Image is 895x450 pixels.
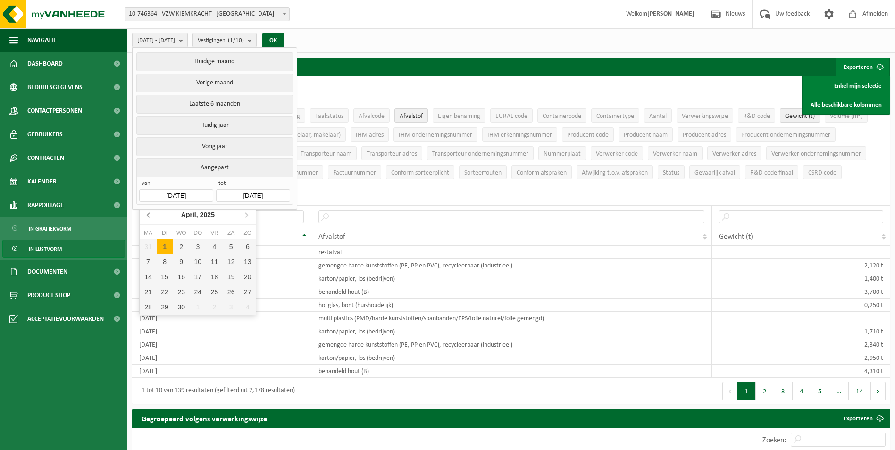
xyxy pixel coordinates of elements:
button: Transporteur naamTransporteur naam: Activate to sort [295,146,357,160]
span: Transporteur adres [367,150,417,158]
td: [DATE] [132,246,311,259]
div: 22 [157,284,173,300]
button: Verwerker naamVerwerker naam: Activate to sort [648,146,703,160]
td: 1,400 t [712,272,890,285]
button: AfvalstofAfvalstof: Activate to sort [394,108,428,123]
td: karton/papier, los (bedrijven) [311,351,712,365]
span: Producent adres [683,132,726,139]
div: 8 [157,254,173,269]
div: 25 [206,284,223,300]
td: behandeld hout (B) [311,365,712,378]
div: 15 [157,269,173,284]
span: Taakstatus [315,113,343,120]
div: 14 [140,269,156,284]
button: TaakstatusTaakstatus: Activate to sort [310,108,349,123]
span: Containercode [543,113,581,120]
span: Verwerker naam [653,150,697,158]
span: Eigen benaming [438,113,480,120]
div: 30 [173,300,190,315]
span: Transporteur ondernemingsnummer [432,150,528,158]
div: April, [177,207,218,222]
div: 11 [206,254,223,269]
div: 6 [239,239,256,254]
span: Acceptatievoorwaarden [27,307,104,331]
span: Gebruikers [27,123,63,146]
div: 12 [223,254,239,269]
td: [DATE] [132,285,311,299]
span: Verwerkingswijze [682,113,728,120]
div: 7 [140,254,156,269]
span: Producent naam [624,132,668,139]
td: gemengde harde kunststoffen (PE, PP en PVC), recycleerbaar (industrieel) [311,338,712,351]
td: restafval [311,246,712,259]
a: In grafiekvorm [2,219,125,237]
button: Conform afspraken : Activate to sort [511,165,572,179]
button: Transporteur adresTransporteur adres: Activate to sort [361,146,422,160]
div: 2 [173,239,190,254]
span: Rapportage [27,193,64,217]
td: karton/papier, los (bedrijven) [311,272,712,285]
span: In lijstvorm [29,240,62,258]
span: Navigatie [27,28,57,52]
div: 4 [239,300,256,315]
span: Vestigingen [198,33,244,48]
a: In lijstvorm [2,240,125,258]
button: OK [262,33,284,48]
button: Vestigingen(1/10) [192,33,257,47]
button: Volume (m³)Volume (m³): Activate to sort [825,108,868,123]
td: [DATE] [132,299,311,312]
button: Transporteur ondernemingsnummerTransporteur ondernemingsnummer : Activate to sort [427,146,534,160]
span: van [139,180,213,189]
button: Next [871,382,886,400]
span: Verwerker adres [712,150,756,158]
button: Producent naamProducent naam: Activate to sort [619,127,673,142]
span: Afvalcode [359,113,385,120]
div: 28 [140,300,156,315]
span: Dashboard [27,52,63,75]
button: CSRD codeCSRD code: Activate to sort [803,165,842,179]
div: 24 [190,284,206,300]
button: Aangepast [136,158,293,177]
button: R&D codeR&amp;D code: Activate to sort [738,108,775,123]
div: 3 [190,239,206,254]
button: Conform sorteerplicht : Activate to sort [386,165,454,179]
button: Exporteren [836,58,889,76]
a: Alle beschikbare kolommen [803,95,889,114]
div: 10 [190,254,206,269]
td: 2,120 t [712,259,890,272]
button: Gewicht (t)Gewicht (t): Activate to sort [780,108,820,123]
div: di [157,228,173,238]
td: gemengde harde kunststoffen (PE, PP en PVC), recycleerbaar (industrieel) [311,259,712,272]
span: Containertype [596,113,634,120]
span: Verwerker code [596,150,638,158]
div: 1 tot 10 van 139 resultaten (gefilterd uit 2,178 resultaten) [137,383,295,400]
div: 2 [206,300,223,315]
span: Contracten [27,146,64,170]
span: Documenten [27,260,67,283]
span: R&D code [743,113,770,120]
button: ContainercodeContainercode: Activate to sort [537,108,586,123]
div: 27 [239,284,256,300]
button: 4 [793,382,811,400]
td: [DATE] [132,351,311,365]
div: zo [239,228,256,238]
button: 3 [774,382,793,400]
span: tot [216,180,290,189]
button: Previous [722,382,737,400]
button: 14 [849,382,871,400]
span: IHM adres [356,132,384,139]
div: 1 [157,239,173,254]
span: … [829,382,849,400]
button: NummerplaatNummerplaat: Activate to sort [538,146,586,160]
span: [DATE] - [DATE] [137,33,175,48]
span: Sorteerfouten [464,169,502,176]
span: 10-746364 - VZW KIEMKRACHT - HAMME [125,8,289,21]
div: 16 [173,269,190,284]
span: Nummerplaat [544,150,581,158]
i: 2025 [200,211,215,218]
span: Gewicht (t) [719,233,753,241]
div: 21 [140,284,156,300]
button: Huidig jaar [136,116,293,135]
div: 4 [206,239,223,254]
button: 2 [756,382,774,400]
